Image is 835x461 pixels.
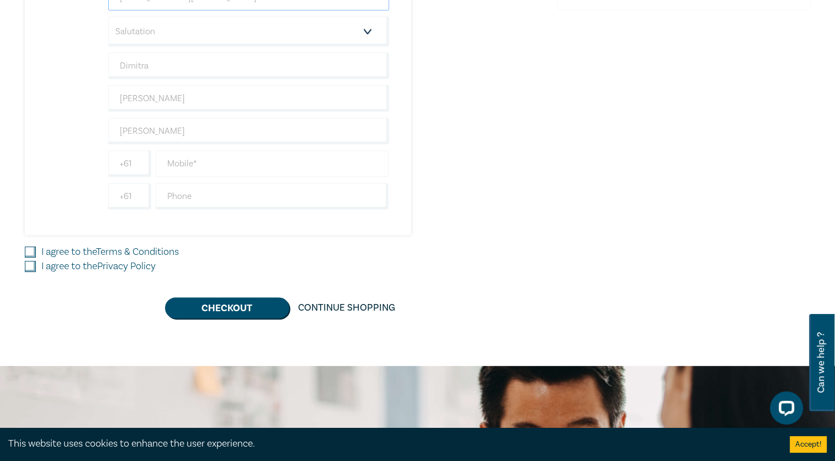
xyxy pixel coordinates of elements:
button: Checkout [165,297,289,318]
input: Company [108,118,389,144]
input: +61 [108,150,151,177]
iframe: LiveChat chat widget [761,387,807,433]
a: Continue Shopping [289,297,404,318]
input: Last Name* [108,85,389,112]
a: Terms & Conditions [96,245,179,258]
input: Mobile* [156,150,389,177]
input: +61 [108,183,151,209]
button: Accept cookies [790,436,827,453]
label: I agree to the [41,259,156,274]
input: Phone [156,183,389,209]
div: This website uses cookies to enhance the user experience. [8,437,773,451]
a: Privacy Policy [97,260,156,273]
span: Can we help ? [816,321,826,405]
input: First Name* [108,53,389,79]
label: I agree to the [41,245,179,259]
